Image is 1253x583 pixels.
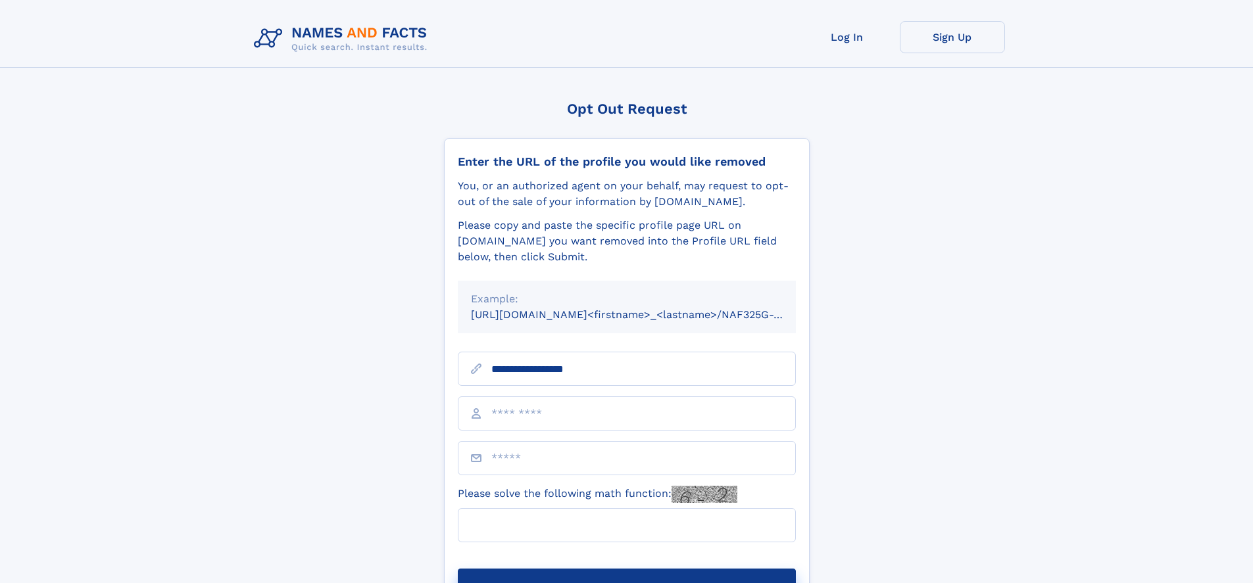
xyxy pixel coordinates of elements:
label: Please solve the following math function: [458,486,737,503]
a: Sign Up [900,21,1005,53]
div: Opt Out Request [444,101,810,117]
a: Log In [795,21,900,53]
div: Enter the URL of the profile you would like removed [458,154,796,169]
img: Logo Names and Facts [249,21,438,57]
div: Please copy and paste the specific profile page URL on [DOMAIN_NAME] you want removed into the Pr... [458,218,796,265]
div: You, or an authorized agent on your behalf, may request to opt-out of the sale of your informatio... [458,178,796,210]
small: [URL][DOMAIN_NAME]<firstname>_<lastname>/NAF325G-xxxxxxxx [471,308,821,321]
div: Example: [471,291,783,307]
